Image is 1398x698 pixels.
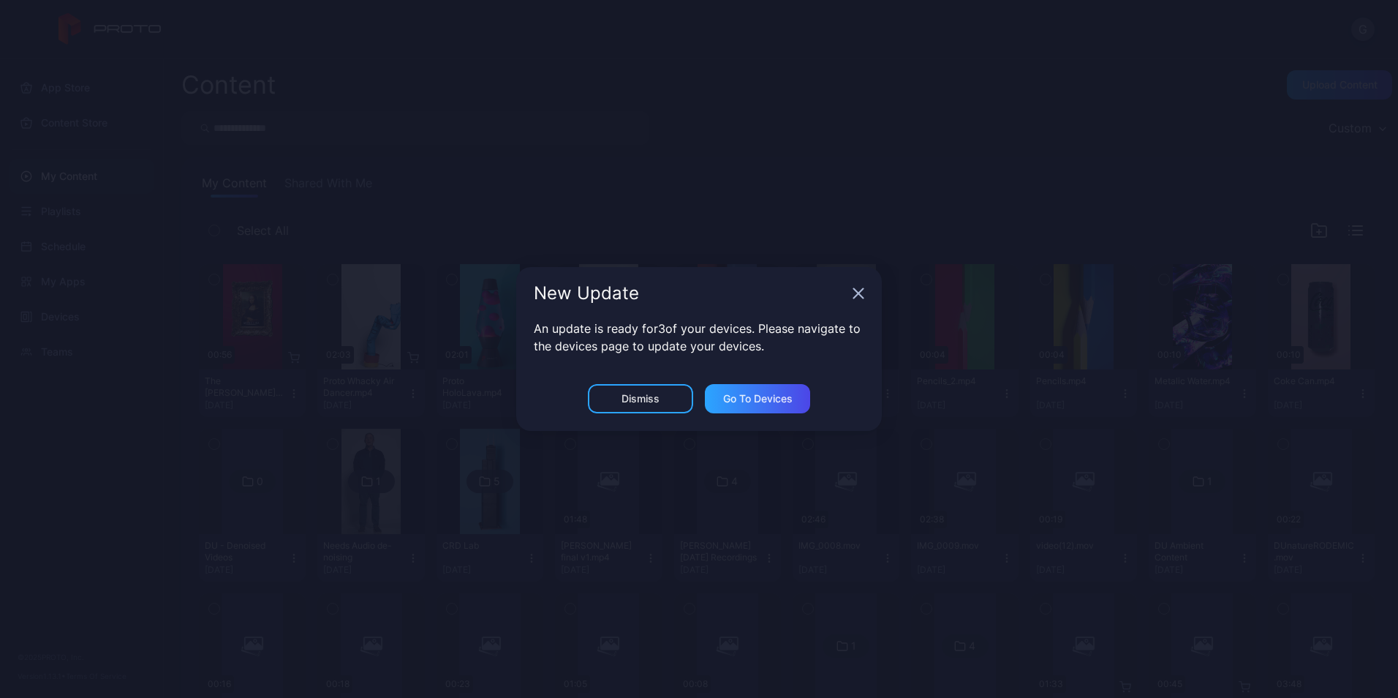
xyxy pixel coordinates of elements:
div: Go to devices [723,393,793,405]
button: Dismiss [588,384,693,413]
div: Dismiss [621,393,660,405]
p: An update is ready for 3 of your devices. Please navigate to the devices page to update your devi... [534,320,864,355]
div: New Update [534,285,847,302]
button: Go to devices [705,384,810,413]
